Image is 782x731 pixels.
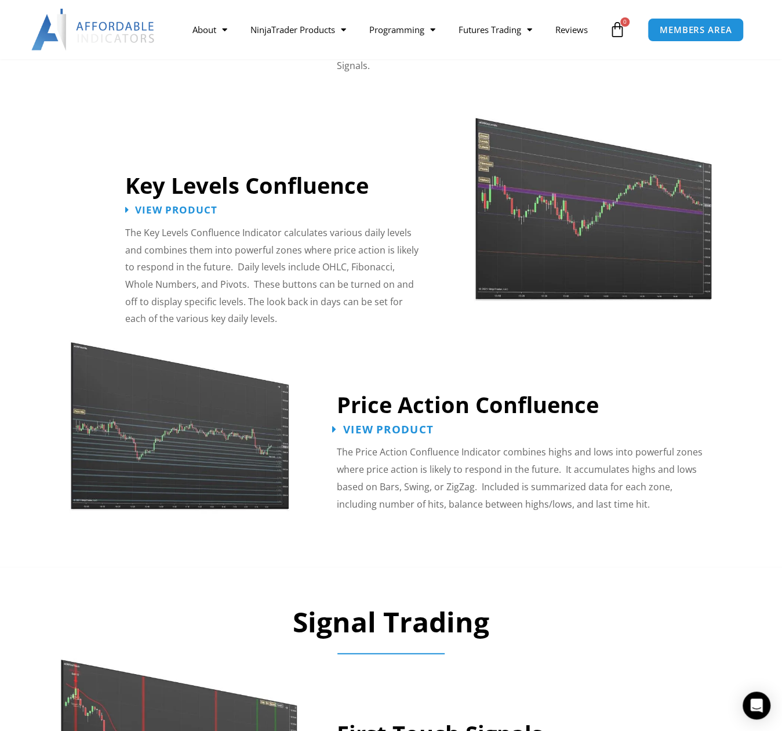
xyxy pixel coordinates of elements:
[592,13,643,46] a: 0
[343,424,434,435] span: View Product
[648,18,744,42] a: MEMBERS AREA
[337,444,704,513] p: The Price Action Confluence Indicator combines highs and lows into powerful zones where price act...
[239,16,358,43] a: NinjaTrader Products
[660,26,732,34] span: MEMBERS AREA
[181,16,239,43] a: About
[474,99,713,305] img: Key Levels | Affordable Indicators – NinjaTrader
[337,389,599,419] a: Price Action Confluence
[70,327,290,516] img: Price Action Confluence | Affordable Indicators – NinjaTrader
[447,16,544,43] a: Futures Trading
[332,424,434,435] a: View Product
[125,205,217,215] a: View Product
[135,205,217,215] span: View Product
[125,225,424,328] p: The Key Levels Confluence Indicator calculates various daily levels and combines them into powerf...
[544,16,599,43] a: Reviews
[358,16,447,43] a: Programming
[31,9,156,50] img: LogoAI | Affordable Indicators – NinjaTrader
[181,16,606,43] nav: Menu
[35,604,748,640] h2: Signal Trading
[743,692,770,719] div: Open Intercom Messenger
[620,17,630,27] span: 0
[125,170,369,200] a: Key Levels Confluence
